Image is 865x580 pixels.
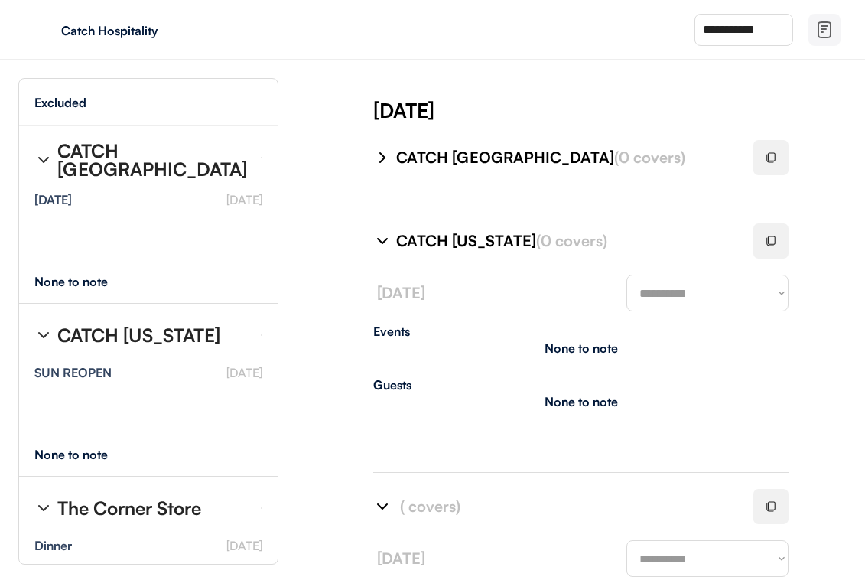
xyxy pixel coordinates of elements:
[377,549,425,568] font: [DATE]
[614,148,685,167] font: (0 covers)
[545,396,618,408] div: None to note
[34,275,136,288] div: None to note
[34,539,72,552] div: Dinner
[57,142,249,178] div: CATCH [GEOGRAPHIC_DATA]
[373,232,392,250] img: chevron-right%20%281%29.svg
[815,21,834,39] img: file-02.svg
[34,367,112,379] div: SUN REOPEN
[396,147,735,168] div: CATCH [GEOGRAPHIC_DATA]
[400,497,460,516] font: ( covers)
[545,342,618,354] div: None to note
[34,194,72,206] div: [DATE]
[57,326,220,344] div: CATCH [US_STATE]
[373,325,789,337] div: Events
[373,148,392,167] img: chevron-right%20%281%29.svg
[373,497,392,516] img: chevron-right%20%281%29.svg
[34,151,53,169] img: chevron-right%20%281%29.svg
[373,96,865,124] div: [DATE]
[536,231,607,250] font: (0 covers)
[31,18,55,42] img: yH5BAEAAAAALAAAAAABAAEAAAIBRAA7
[34,499,53,517] img: chevron-right%20%281%29.svg
[34,96,86,109] div: Excluded
[226,538,262,553] font: [DATE]
[57,499,201,517] div: The Corner Store
[373,379,789,391] div: Guests
[377,283,425,302] font: [DATE]
[226,365,262,380] font: [DATE]
[396,230,735,252] div: CATCH [US_STATE]
[226,192,262,207] font: [DATE]
[34,326,53,344] img: chevron-right%20%281%29.svg
[34,448,136,461] div: None to note
[61,24,254,37] div: Catch Hospitality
